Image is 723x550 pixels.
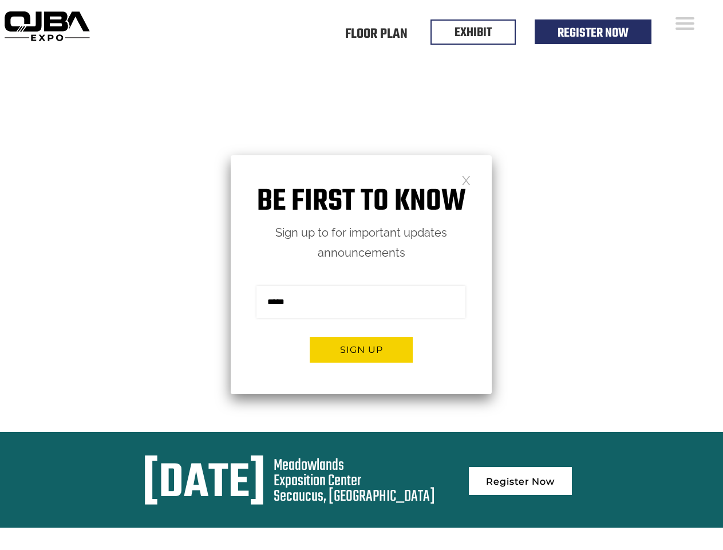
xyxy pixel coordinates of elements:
[231,223,492,263] p: Sign up to for important updates announcements
[469,467,572,495] a: Register Now
[310,337,413,363] button: Sign up
[558,23,629,43] a: Register Now
[274,458,435,504] div: Meadowlands Exposition Center Secaucus, [GEOGRAPHIC_DATA]
[455,23,492,42] a: EXHIBIT
[231,184,492,220] h1: Be first to know
[143,458,266,510] div: [DATE]
[461,175,471,184] a: Close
